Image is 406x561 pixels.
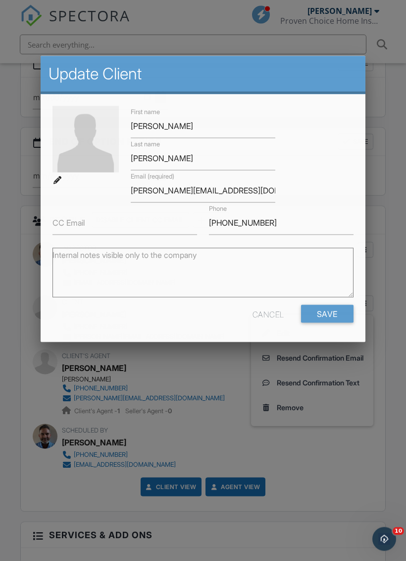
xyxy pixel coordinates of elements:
[52,106,119,173] img: default-user-f0147aede5fd5fa78ca7ade42f37bd4542148d508eef1c3d3ea960f66861d68b.jpg
[301,306,354,323] input: Save
[131,140,160,149] label: Last name
[131,108,160,117] label: First name
[49,64,357,84] h2: Update Client
[253,306,284,323] div: Cancel
[393,527,404,535] span: 10
[372,527,396,551] iframe: Intercom live chat
[52,249,197,260] label: Internal notes visible only to the company
[131,173,174,182] label: Email (required)
[209,205,227,214] label: Phone
[52,217,85,228] label: CC Email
